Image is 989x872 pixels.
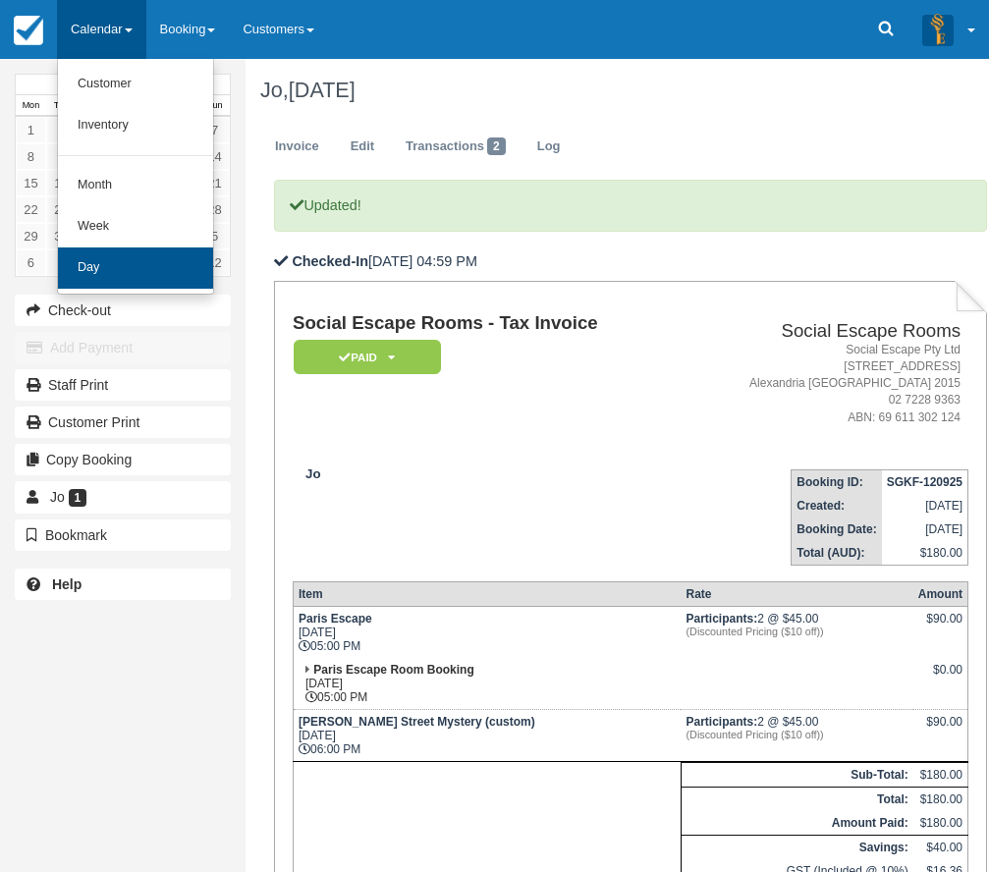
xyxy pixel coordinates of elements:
a: 7 [199,117,230,143]
ul: Calendar [57,59,214,295]
h2: Social Escape Rooms [688,321,961,342]
a: Day [58,247,213,289]
td: $40.00 [913,835,968,859]
a: 23 [46,196,77,223]
h1: Jo, [260,79,972,102]
a: 15 [16,170,46,196]
th: Booking Date: [792,518,882,541]
th: Created: [792,494,882,518]
th: Rate [681,581,912,606]
a: Help [15,569,231,600]
a: Inventory [58,105,213,146]
strong: SGKF-120925 [887,475,962,489]
a: 30 [46,223,77,249]
td: $180.00 [882,541,968,566]
a: 5 [199,223,230,249]
strong: Participants [686,612,757,626]
a: 16 [46,170,77,196]
div: $90.00 [918,612,962,641]
span: 2 [487,137,506,155]
a: Staff Print [15,369,231,401]
a: Customer [58,64,213,105]
button: Bookmark [15,519,231,551]
th: Amount [913,581,968,606]
a: Customer Print [15,407,231,438]
a: 28 [199,196,230,223]
h1: Social Escape Rooms - Tax Invoice [293,313,681,334]
td: [DATE] 05:00 PM [293,658,681,710]
a: Jo 1 [15,481,231,513]
td: $180.00 [913,811,968,836]
img: checkfront-main-nav-mini-logo.png [14,16,43,45]
td: [DATE] 06:00 PM [293,709,681,761]
th: Tue [46,95,77,117]
strong: Paris Escape Room Booking [313,663,473,677]
a: Log [522,128,576,166]
span: Jo [50,489,65,505]
th: Total: [681,787,912,811]
a: Paid [293,339,434,375]
span: [DATE] [289,78,356,102]
div: $0.00 [918,663,962,692]
a: 9 [46,143,77,170]
th: Sub-Total: [681,762,912,787]
em: (Discounted Pricing ($10 off)) [686,626,907,637]
td: [DATE] 05:00 PM [293,606,681,658]
td: 2 @ $45.00 [681,606,912,658]
button: Add Payment [15,332,231,363]
td: [DATE] [882,518,968,541]
td: $180.00 [913,762,968,787]
th: Item [293,581,681,606]
a: 21 [199,170,230,196]
a: Invoice [260,128,334,166]
a: 22 [16,196,46,223]
a: 29 [16,223,46,249]
th: Savings: [681,835,912,859]
span: 1 [69,489,87,507]
img: A3 [922,14,954,45]
a: 1 [16,117,46,143]
th: Sun [199,95,230,117]
th: Amount Paid: [681,811,912,836]
th: Booking ID: [792,469,882,494]
strong: Participants [686,715,757,729]
em: Paid [294,340,441,374]
a: 7 [46,249,77,276]
address: Social Escape Pty Ltd [STREET_ADDRESS] Alexandria [GEOGRAPHIC_DATA] 2015 02 7228 9363 ABN: 69 611... [688,342,961,426]
th: Total (AUD): [792,541,882,566]
a: Transactions2 [391,128,521,166]
a: Month [58,165,213,206]
a: 8 [16,143,46,170]
th: Mon [16,95,46,117]
td: [DATE] [882,494,968,518]
em: (Discounted Pricing ($10 off)) [686,729,907,740]
button: Check-out [15,295,231,326]
a: 12 [199,249,230,276]
b: Checked-In [292,253,368,269]
button: Copy Booking [15,444,231,475]
td: 2 @ $45.00 [681,709,912,761]
td: $180.00 [913,787,968,811]
strong: Jo [305,466,321,481]
a: Week [58,206,213,247]
b: Help [52,576,82,592]
div: $90.00 [918,715,962,744]
a: 2 [46,117,77,143]
a: 6 [16,249,46,276]
strong: Paris Escape [299,612,372,626]
strong: [PERSON_NAME] Street Mystery (custom) [299,715,535,729]
p: Updated! [274,180,986,232]
p: [DATE] 04:59 PM [274,251,986,272]
a: Edit [336,128,389,166]
a: 14 [199,143,230,170]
